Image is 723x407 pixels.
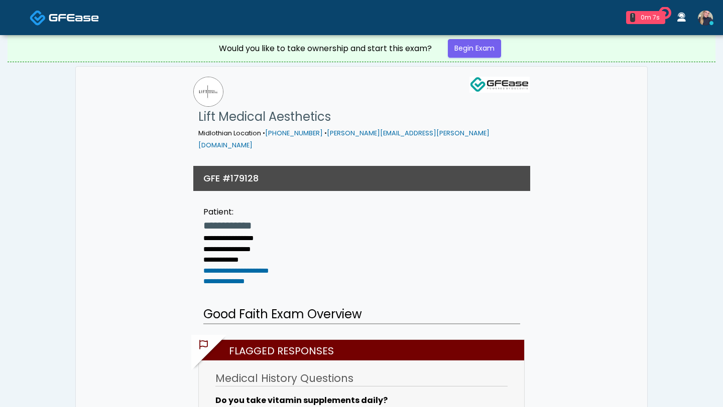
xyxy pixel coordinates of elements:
a: 1 0m 7s [620,7,671,28]
b: Do you take vitamin supplements daily? [215,394,388,406]
img: Docovia [30,10,46,26]
h3: GFE #179128 [203,172,259,184]
h2: Flagged Responses [204,340,524,360]
a: Begin Exam [448,39,501,58]
a: [PHONE_NUMBER] [265,129,323,137]
div: Patient: [203,206,269,218]
a: Docovia [30,1,99,34]
h3: Medical History Questions [215,371,508,386]
a: [PERSON_NAME][EMAIL_ADDRESS][PERSON_NAME][DOMAIN_NAME] [198,129,490,149]
div: 0m 7s [639,13,661,22]
span: • [324,129,327,137]
small: Midlothian Location [198,129,490,149]
span: • [263,129,265,137]
h2: Good Faith Exam Overview [203,305,520,324]
h1: Lift Medical Aesthetics [198,107,530,127]
div: 1 [630,13,635,22]
img: Diana Cobos [698,11,713,26]
img: Lift Medical Aesthetics [193,77,223,107]
img: Docovia [49,13,99,23]
div: Would you like to take ownership and start this exam? [219,43,432,55]
img: GFEase Logo [469,77,530,93]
